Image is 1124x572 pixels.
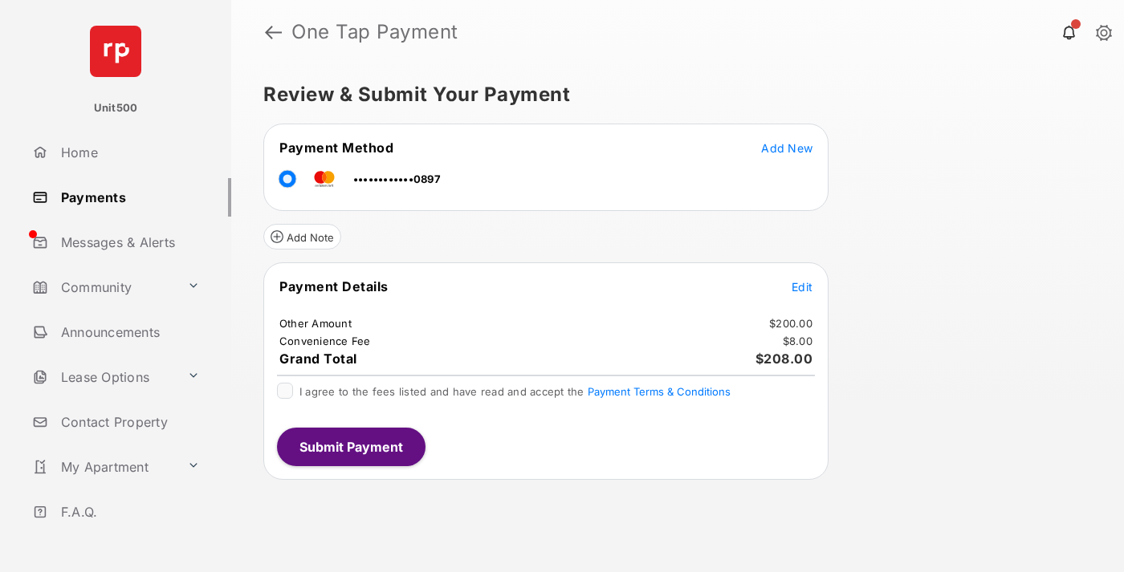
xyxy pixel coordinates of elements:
a: Community [26,268,181,306]
td: $8.00 [782,334,813,348]
span: I agree to the fees listed and have read and accept the [299,385,731,398]
span: Edit [792,280,812,294]
button: I agree to the fees listed and have read and accept the [588,385,731,398]
span: Payment Details [279,278,389,294]
button: Add Note [263,224,341,249]
td: Convenience Fee [279,334,372,348]
button: Submit Payment [277,428,426,466]
a: F.A.Q. [26,493,231,531]
p: Unit500 [94,100,138,116]
span: Payment Method [279,140,393,156]
span: ••••••••••••0897 [353,172,441,185]
a: Home [26,133,231,172]
a: Lease Options [26,358,181,396]
button: Edit [792,278,812,294]
span: Add New [761,141,812,155]
strong: One Tap Payment [291,22,458,42]
td: $200.00 [768,316,813,331]
td: Other Amount [279,316,352,331]
span: $208.00 [755,351,813,367]
a: My Apartment [26,448,181,486]
button: Add New [761,140,812,156]
a: Announcements [26,313,231,351]
h5: Review & Submit Your Payment [263,85,1079,104]
span: Grand Total [279,351,357,367]
a: Messages & Alerts [26,223,231,262]
a: Contact Property [26,403,231,441]
img: svg+xml;base64,PHN2ZyB4bWxucz0iaHR0cDovL3d3dy53My5vcmcvMjAwMC9zdmciIHdpZHRoPSI2NCIgaGVpZ2h0PSI2NC... [90,26,141,77]
a: Payments [26,178,231,217]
